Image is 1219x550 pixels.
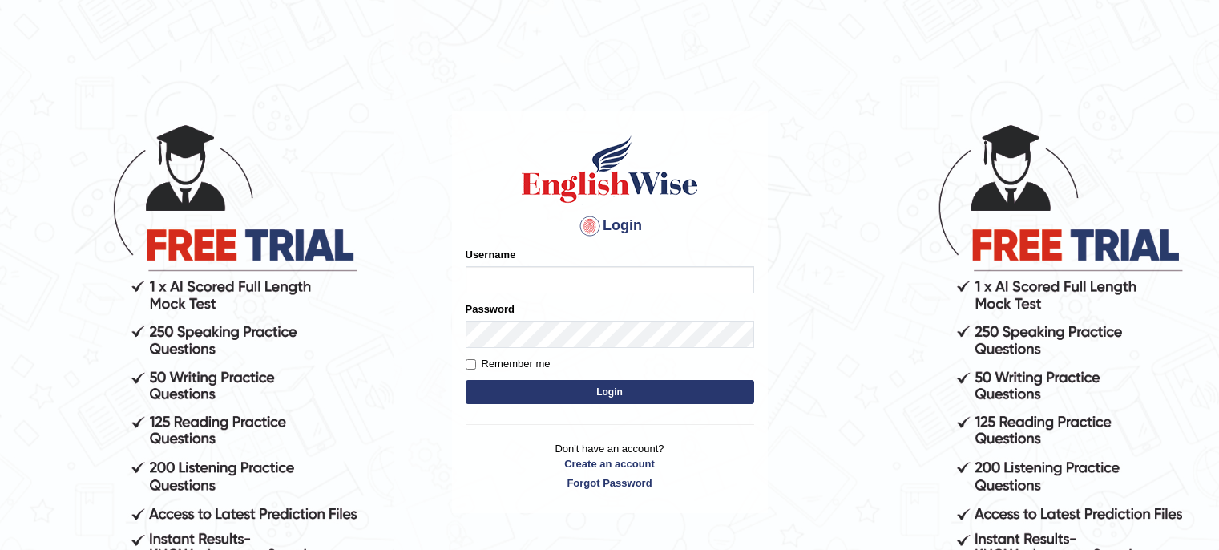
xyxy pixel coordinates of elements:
p: Don't have an account? [466,441,754,491]
a: Create an account [466,456,754,471]
a: Forgot Password [466,475,754,491]
h4: Login [466,213,754,239]
label: Username [466,247,516,262]
button: Login [466,380,754,404]
input: Remember me [466,359,476,370]
img: Logo of English Wise sign in for intelligent practice with AI [519,133,701,205]
label: Password [466,301,515,317]
label: Remember me [466,356,551,372]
